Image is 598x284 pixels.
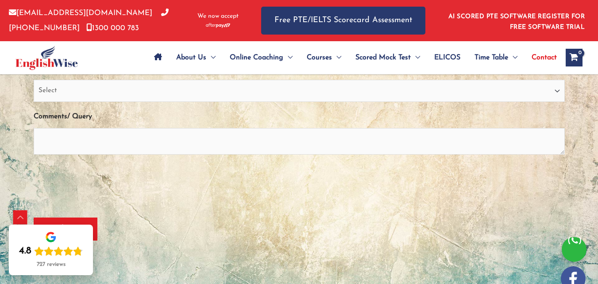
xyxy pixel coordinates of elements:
a: About UsMenu Toggle [169,42,223,73]
nav: Site Navigation: Main Menu [147,42,557,73]
a: [EMAIL_ADDRESS][DOMAIN_NAME] [9,9,152,17]
a: 1300 000 783 [86,24,139,32]
a: AI SCORED PTE SOFTWARE REGISTER FOR FREE SOFTWARE TRIAL [448,13,585,31]
span: Courses [307,42,332,73]
aside: Header Widget 1 [443,6,589,35]
span: Online Coaching [230,42,283,73]
iframe: reCAPTCHA [34,167,168,202]
label: Comments/ Query [34,109,92,124]
span: About Us [176,42,206,73]
span: Menu Toggle [283,42,293,73]
a: View Shopping Cart, empty [566,49,583,66]
span: Menu Toggle [332,42,341,73]
img: Afterpay-Logo [206,23,230,28]
img: cropped-ew-logo [15,46,78,70]
a: Contact [525,42,557,73]
a: Online CoachingMenu Toggle [223,42,300,73]
span: Menu Toggle [411,42,420,73]
div: Rating: 4.8 out of 5 [19,245,83,257]
div: 4.8 [19,245,31,257]
span: Time Table [475,42,508,73]
a: Scored Mock TestMenu Toggle [348,42,427,73]
span: We now accept [197,12,239,21]
a: Free PTE/IELTS Scorecard Assessment [261,7,425,35]
a: ELICOS [427,42,467,73]
span: Menu Toggle [206,42,216,73]
a: CoursesMenu Toggle [300,42,348,73]
span: Contact [532,42,557,73]
span: Scored Mock Test [355,42,411,73]
span: Menu Toggle [508,42,517,73]
a: Time TableMenu Toggle [467,42,525,73]
input: Submit [34,218,97,241]
span: ELICOS [434,42,460,73]
a: [PHONE_NUMBER] [9,9,169,31]
div: 727 reviews [37,261,66,268]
